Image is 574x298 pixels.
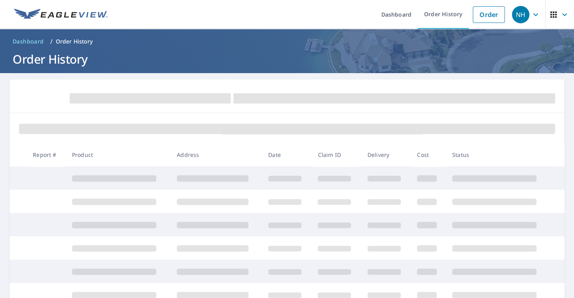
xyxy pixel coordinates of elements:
[9,35,565,48] nav: breadcrumb
[262,143,311,166] th: Date
[411,143,446,166] th: Cost
[50,37,53,46] li: /
[311,143,361,166] th: Claim ID
[170,143,262,166] th: Address
[473,6,505,23] a: Order
[512,6,529,23] div: NH
[446,143,551,166] th: Status
[361,143,411,166] th: Delivery
[66,143,170,166] th: Product
[56,38,93,45] p: Order History
[9,51,565,67] h1: Order History
[27,143,66,166] th: Report #
[14,9,108,21] img: EV Logo
[9,35,47,48] a: Dashboard
[13,38,44,45] span: Dashboard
